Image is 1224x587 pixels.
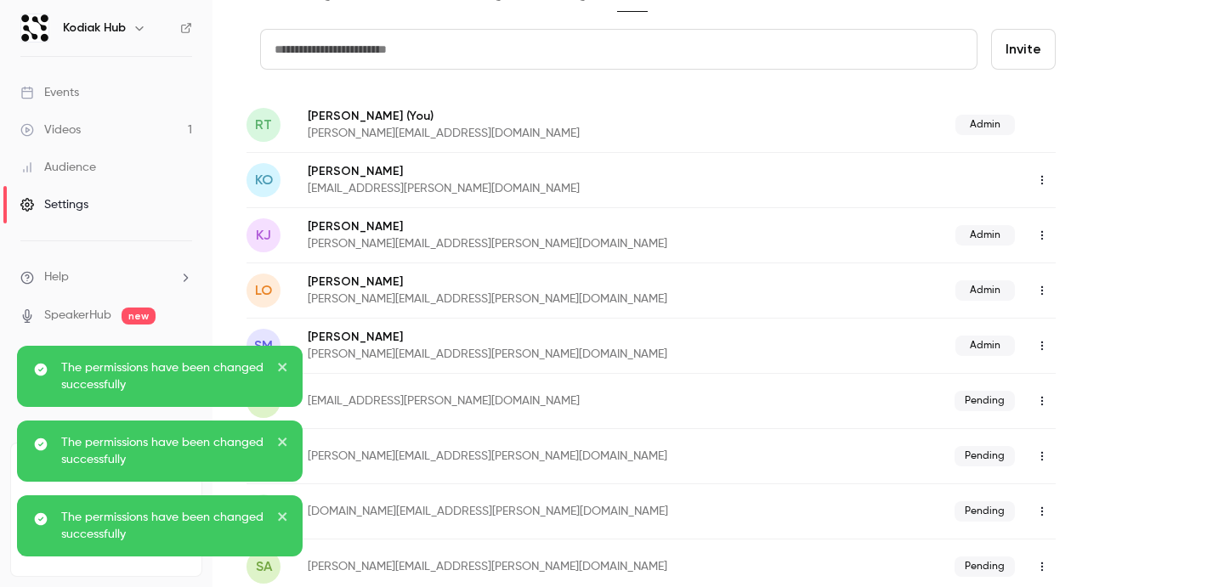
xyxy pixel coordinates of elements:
a: SpeakerHub [44,307,111,325]
span: RT [255,115,272,135]
span: Pending [955,391,1015,411]
span: (You) [403,107,433,125]
span: Help [44,268,69,286]
button: close [277,434,289,454]
div: Videos [20,121,81,138]
p: [PERSON_NAME][EMAIL_ADDRESS][PERSON_NAME][DOMAIN_NAME] [308,291,812,308]
p: [PERSON_NAME][EMAIL_ADDRESS][PERSON_NAME][DOMAIN_NAME] [308,558,811,575]
p: [PERSON_NAME] [308,107,768,125]
p: The permissions have been changed successfully [61,509,265,543]
p: [PERSON_NAME][EMAIL_ADDRESS][DOMAIN_NAME] [308,125,768,142]
div: Settings [20,196,88,213]
li: help-dropdown-opener [20,268,192,286]
h6: Kodiak Hub [63,20,126,37]
span: new [122,308,156,325]
img: Kodiak Hub [21,14,48,42]
button: close [277,359,289,380]
p: [PERSON_NAME] [308,329,812,346]
span: Admin [955,115,1015,135]
span: Pending [955,446,1015,466]
p: [PERSON_NAME] [308,163,804,180]
span: Pending [955,556,1015,577]
span: Admin [955,225,1015,246]
p: [EMAIL_ADDRESS][PERSON_NAME][DOMAIN_NAME] [308,180,804,197]
p: The permissions have been changed successfully [61,434,265,468]
span: Pending [955,501,1015,522]
div: Audience [20,159,96,176]
span: KO [255,170,273,190]
span: Admin [955,336,1015,356]
div: Events [20,84,79,101]
button: close [277,509,289,529]
p: [PERSON_NAME][EMAIL_ADDRESS][PERSON_NAME][DOMAIN_NAME] [308,448,811,465]
button: Invite [991,29,1056,70]
p: [PERSON_NAME][EMAIL_ADDRESS][PERSON_NAME][DOMAIN_NAME] [308,235,812,252]
span: KJ [256,225,271,246]
p: [PERSON_NAME][EMAIL_ADDRESS][PERSON_NAME][DOMAIN_NAME] [308,346,812,363]
span: SM [254,336,273,356]
span: LO [255,280,272,301]
p: [DOMAIN_NAME][EMAIL_ADDRESS][PERSON_NAME][DOMAIN_NAME] [308,503,812,520]
p: [EMAIL_ADDRESS][PERSON_NAME][DOMAIN_NAME] [308,392,768,409]
p: The permissions have been changed successfully [61,359,265,393]
p: [PERSON_NAME] [308,274,812,291]
p: [PERSON_NAME] [308,218,812,235]
span: Admin [955,280,1015,301]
